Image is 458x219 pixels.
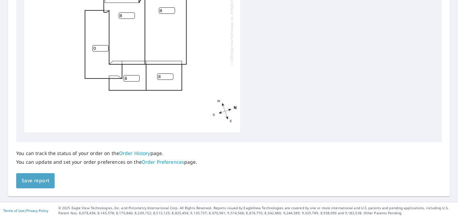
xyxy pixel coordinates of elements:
[16,173,55,188] button: Save report
[26,208,48,213] a: Privacy Policy
[142,159,184,165] a: Order Preferences
[119,150,150,156] a: Order History
[16,150,197,156] p: You can track the status of your order on the page.
[3,209,48,213] p: |
[22,177,49,185] span: Save report
[58,206,455,216] p: © 2025 Eagle View Technologies, Inc. and Pictometry International Corp. All Rights Reserved. Repo...
[16,159,197,165] p: You can update and set your order preferences on the page.
[3,208,24,213] a: Terms of Use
